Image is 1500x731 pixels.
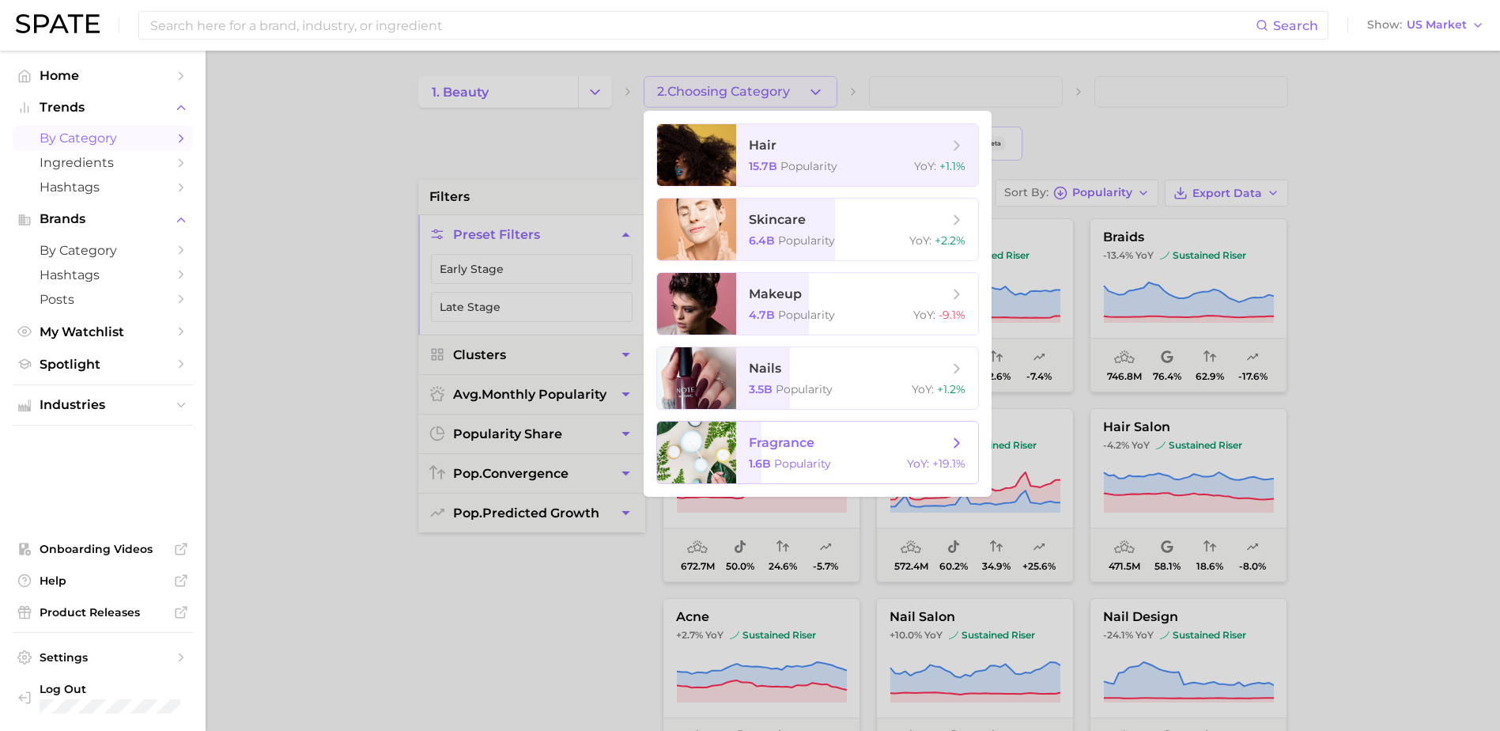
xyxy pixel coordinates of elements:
span: Brands [40,212,166,226]
a: by Category [13,238,193,263]
span: Popularity [780,159,837,173]
span: +1.2% [937,382,965,396]
span: Show [1367,21,1402,29]
span: Log Out [40,682,207,696]
button: ShowUS Market [1363,15,1488,36]
span: Spotlight [40,357,166,372]
a: Posts [13,287,193,312]
span: Popularity [778,233,835,248]
span: -9.1% [939,308,965,322]
a: My Watchlist [13,320,193,344]
span: +19.1% [932,456,965,471]
span: +1.1% [939,159,965,173]
a: Settings [13,646,193,669]
span: Industries [40,398,166,412]
span: Search [1273,18,1318,33]
span: Hashtags [40,180,166,195]
a: Product Releases [13,600,193,624]
a: Onboarding Videos [13,537,193,561]
span: Home [40,68,166,83]
span: US Market [1407,21,1467,29]
a: Ingredients [13,150,193,175]
span: 4.7b [749,308,775,322]
input: Search here for a brand, industry, or ingredient [149,12,1256,39]
span: Trends [40,100,166,115]
span: Ingredients [40,155,166,170]
span: hair [749,138,776,153]
a: Home [13,63,193,88]
a: Hashtags [13,175,193,199]
a: Help [13,569,193,593]
span: Popularity [776,382,833,396]
span: nails [749,361,781,376]
span: YoY : [909,233,931,248]
span: Posts [40,292,166,307]
span: skincare [749,212,806,227]
span: Popularity [774,456,831,471]
span: 15.7b [749,159,777,173]
span: Onboarding Videos [40,542,166,556]
button: Industries [13,393,193,417]
span: YoY : [914,159,936,173]
span: by Category [40,131,166,146]
a: Spotlight [13,352,193,377]
span: Settings [40,650,166,665]
img: SPATE [16,14,100,33]
span: Hashtags [40,267,166,282]
ul: 2.Choosing Category [644,111,992,497]
a: by Category [13,126,193,150]
span: 1.6b [749,456,771,471]
button: Brands [13,207,193,231]
span: My Watchlist [40,324,166,339]
span: by Category [40,243,166,258]
span: Help [40,574,166,588]
a: Log out. Currently logged in with e-mail christine.kappner@mane.com. [13,677,193,718]
span: +2.2% [935,233,965,248]
span: 3.5b [749,382,773,396]
span: 6.4b [749,233,775,248]
span: Product Releases [40,605,166,619]
span: YoY : [912,382,934,396]
span: fragrance [749,435,814,450]
span: YoY : [907,456,929,471]
a: Hashtags [13,263,193,287]
span: Popularity [778,308,835,322]
button: Trends [13,96,193,119]
span: makeup [749,286,802,301]
span: YoY : [913,308,935,322]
